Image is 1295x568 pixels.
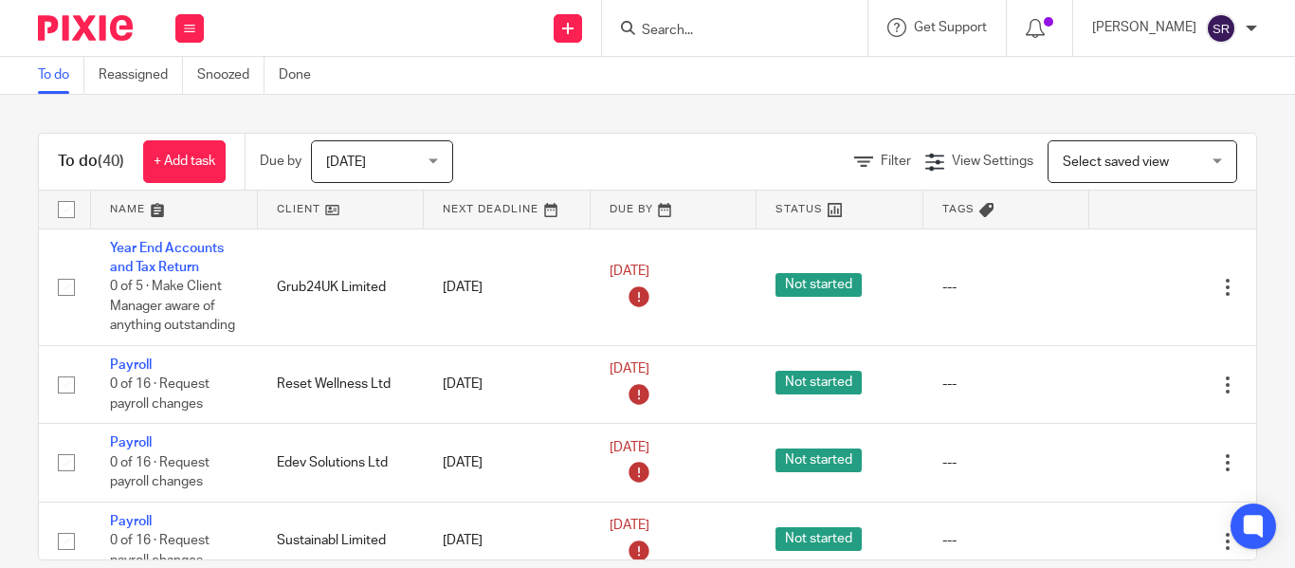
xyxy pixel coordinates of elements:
span: 0 of 16 · Request payroll changes [110,456,210,489]
span: [DATE] [610,266,649,279]
a: Payroll [110,358,152,372]
span: Not started [775,273,862,297]
td: Reset Wellness Ltd [258,345,425,423]
a: To do [38,57,84,94]
h1: To do [58,152,124,172]
span: 0 of 16 · Request payroll changes [110,534,210,567]
span: View Settings [952,155,1033,168]
td: [DATE] [424,345,591,423]
a: + Add task [143,140,226,183]
p: [PERSON_NAME] [1092,18,1196,37]
td: [DATE] [424,424,591,502]
input: Search [640,23,811,40]
td: Grub24UK Limited [258,229,425,345]
span: (40) [98,154,124,169]
td: Edev Solutions Ltd [258,424,425,502]
div: --- [942,453,1071,472]
div: --- [942,375,1071,394]
img: svg%3E [1206,13,1236,44]
span: Get Support [914,21,987,34]
a: Snoozed [197,57,264,94]
div: --- [942,531,1071,550]
span: Tags [942,204,975,214]
span: [DATE] [326,156,366,169]
a: Done [279,57,325,94]
a: Reassigned [99,57,183,94]
span: 0 of 5 · Make Client Manager aware of anything outstanding [110,280,235,332]
img: Pixie [38,15,133,41]
p: Due by [260,152,301,171]
span: Filter [881,155,911,168]
td: [DATE] [424,229,591,345]
span: 0 of 16 · Request payroll changes [110,377,210,411]
a: Year End Accounts and Tax Return [110,242,224,274]
span: Not started [775,527,862,551]
span: Not started [775,371,862,394]
span: [DATE] [610,519,649,532]
div: --- [942,278,1071,297]
a: Payroll [110,515,152,528]
span: [DATE] [610,363,649,376]
span: Select saved view [1063,156,1169,169]
span: [DATE] [610,441,649,454]
span: Not started [775,449,862,472]
a: Payroll [110,436,152,449]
